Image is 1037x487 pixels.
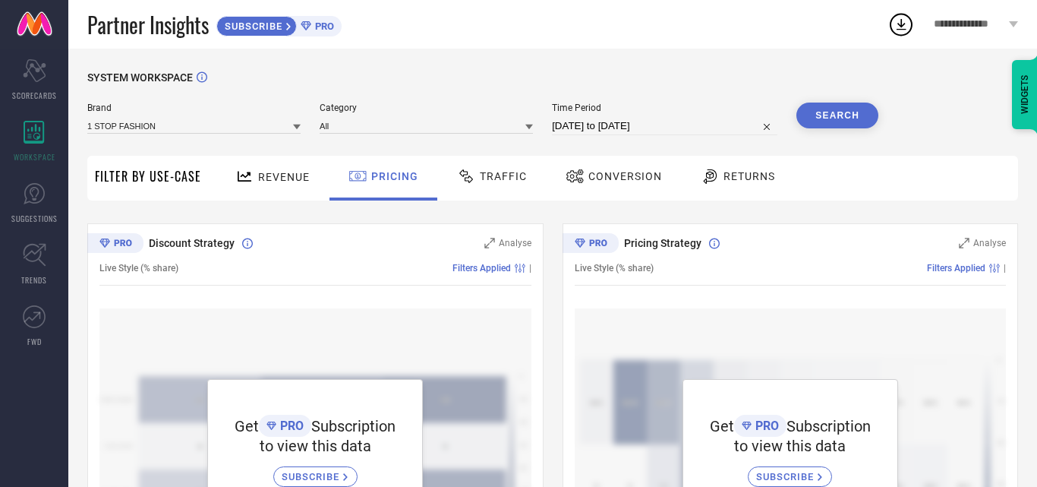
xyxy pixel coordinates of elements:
span: PRO [752,419,779,433]
span: SUGGESTIONS [11,213,58,224]
span: | [1004,263,1006,274]
span: SUBSCRIBE [756,471,818,482]
span: Partner Insights [87,9,209,40]
input: Select time period [552,117,777,135]
span: WORKSPACE [14,151,55,163]
span: Revenue [258,171,310,183]
span: Analyse [499,238,531,248]
a: SUBSCRIBEPRO [216,12,342,36]
svg: Zoom [484,238,495,248]
span: to view this data [260,437,371,455]
span: Get [710,417,734,435]
span: Filters Applied [452,263,511,274]
span: PRO [311,21,334,32]
span: Get [235,417,259,435]
span: Analyse [973,238,1006,248]
a: SUBSCRIBE [748,455,832,487]
span: SUBSCRIBE [282,471,343,482]
span: | [529,263,531,274]
span: Pricing [371,170,418,182]
a: SUBSCRIBE [273,455,358,487]
svg: Zoom [959,238,969,248]
span: Pricing Strategy [624,237,701,249]
span: Conversion [588,170,662,182]
div: Open download list [887,11,915,38]
button: Search [796,103,878,128]
span: SYSTEM WORKSPACE [87,71,193,84]
span: Category [320,103,533,113]
span: SCORECARDS [12,90,57,101]
span: Live Style (% share) [575,263,654,274]
span: Discount Strategy [149,237,235,249]
span: Brand [87,103,301,113]
span: Subscription [311,417,396,435]
span: Filters Applied [927,263,985,274]
div: Premium [563,233,619,256]
span: Filter By Use-Case [95,167,201,185]
span: FWD [27,336,42,347]
span: Time Period [552,103,777,113]
span: to view this data [734,437,846,455]
div: Premium [87,233,143,256]
span: Returns [723,170,775,182]
span: Live Style (% share) [99,263,178,274]
span: TRENDS [21,274,47,286]
span: Subscription [786,417,871,435]
span: PRO [276,419,304,433]
span: Traffic [480,170,527,182]
span: SUBSCRIBE [217,21,286,32]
